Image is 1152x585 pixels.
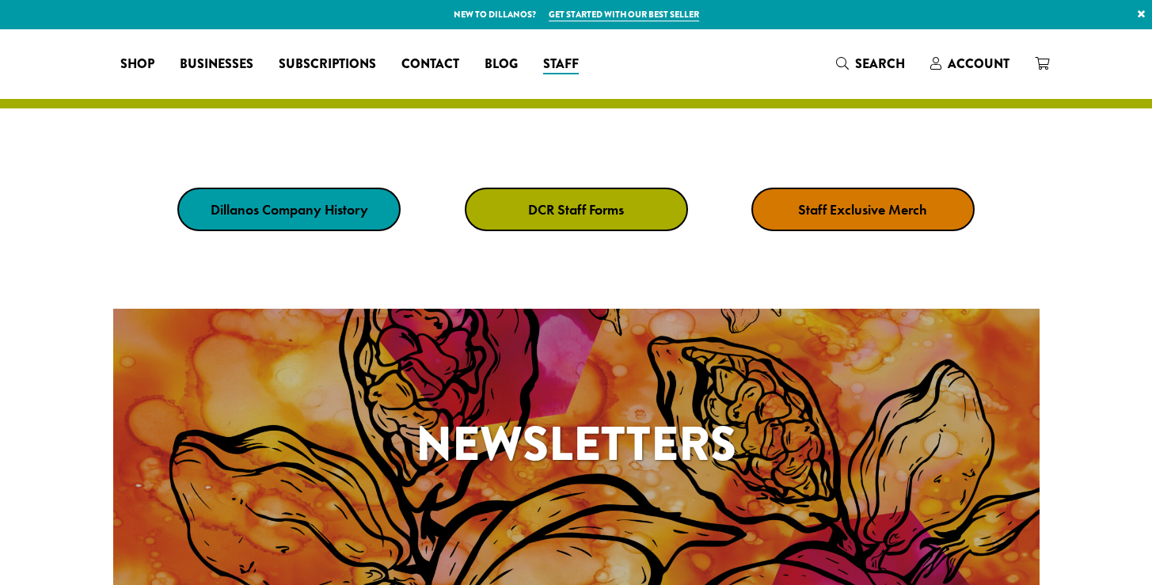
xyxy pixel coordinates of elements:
span: Staff [543,55,579,74]
span: Shop [120,55,154,74]
a: Staff Exclusive Merch [751,188,975,231]
span: Account [948,55,1009,73]
strong: Dillanos Company History [211,200,368,218]
h1: Newsletters [113,408,1040,480]
strong: Staff Exclusive Merch [798,200,927,218]
span: Search [855,55,905,73]
strong: DCR Staff Forms [528,200,624,218]
a: DCR Staff Forms [465,188,688,231]
span: Contact [401,55,459,74]
a: Staff [530,51,591,77]
a: Search [823,51,918,77]
a: Shop [108,51,167,77]
span: Blog [485,55,518,74]
span: Businesses [180,55,253,74]
a: Get started with our best seller [549,8,699,21]
a: Dillanos Company History [177,188,401,231]
span: Subscriptions [279,55,376,74]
